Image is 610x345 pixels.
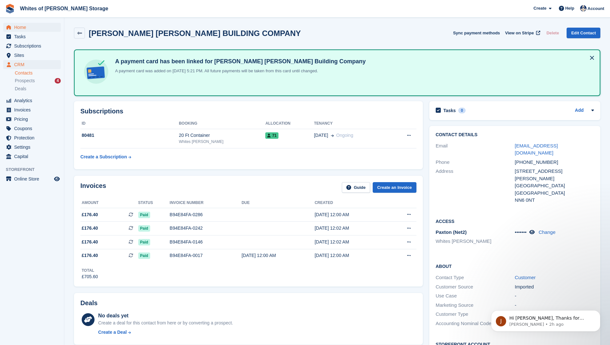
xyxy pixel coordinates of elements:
[3,143,61,152] a: menu
[515,229,527,235] span: •••••••
[314,211,387,218] div: [DATE] 12:00 AM
[505,30,534,36] span: View on Stripe
[53,175,61,183] a: Preview store
[89,29,301,38] h2: [PERSON_NAME] [PERSON_NAME] BUILDING COMPANY
[14,124,53,133] span: Coupons
[14,143,53,152] span: Settings
[3,152,61,161] a: menu
[82,211,98,218] span: £176.40
[98,329,233,336] a: Create a Deal
[80,108,416,115] h2: Subscriptions
[515,182,594,190] div: [GEOGRAPHIC_DATA]
[138,252,150,259] span: Paid
[342,182,370,193] a: Guide
[14,174,53,183] span: Online Store
[314,252,387,259] div: [DATE] 12:00 AM
[515,168,594,175] div: [STREET_ADDRESS]
[336,133,353,138] span: Ongoing
[82,225,98,232] span: £176.40
[3,115,61,124] a: menu
[3,60,61,69] a: menu
[6,166,64,173] span: Storefront
[515,190,594,197] div: [GEOGRAPHIC_DATA]
[481,297,610,342] iframe: Intercom notifications message
[436,159,515,166] div: Phone
[265,119,314,129] th: Allocation
[575,107,584,114] a: Add
[436,274,515,281] div: Contact Type
[3,133,61,142] a: menu
[170,198,242,208] th: Invoice number
[179,139,265,145] div: Whites [PERSON_NAME]
[436,263,594,269] h2: About
[3,51,61,60] a: menu
[170,211,242,218] div: B94E84FA-0286
[170,252,242,259] div: B94E84FA-0017
[82,252,98,259] span: £176.40
[436,238,515,245] li: Whites [PERSON_NAME]
[503,28,542,38] a: View on Stripe
[539,229,556,235] a: Change
[544,28,561,38] button: Delete
[515,275,536,280] a: Customer
[170,239,242,245] div: B94E84FA-0146
[80,151,131,163] a: Create a Subscription
[515,159,594,166] div: [PHONE_NUMBER]
[3,96,61,105] a: menu
[179,132,265,139] div: 20 Ft Container
[15,86,26,92] span: Deals
[170,225,242,232] div: B94E84FA-0242
[5,4,15,13] img: stora-icon-8386f47178a22dfd0bd8f6a31ec36ba5ce8667c1dd55bd0f319d3a0aa187defe.svg
[436,132,594,137] h2: Contact Details
[241,198,314,208] th: Due
[533,5,546,12] span: Create
[436,142,515,157] div: Email
[14,23,53,32] span: Home
[14,152,53,161] span: Capital
[98,320,233,326] div: Create a deal for this contact from here or by converting a prospect.
[14,41,53,50] span: Subscriptions
[80,299,97,307] h2: Deals
[15,78,35,84] span: Prospects
[98,312,233,320] div: No deals yet
[80,182,106,193] h2: Invoices
[82,273,98,280] div: £705.60
[241,252,314,259] div: [DATE] 12:00 AM
[15,70,61,76] a: Contacts
[314,132,328,139] span: [DATE]
[80,154,127,160] div: Create a Subscription
[179,119,265,129] th: Booking
[80,119,179,129] th: ID
[138,212,150,218] span: Paid
[82,239,98,245] span: £176.40
[98,329,127,336] div: Create a Deal
[373,182,416,193] a: Create an Invoice
[3,174,61,183] a: menu
[436,302,515,309] div: Marketing Source
[314,225,387,232] div: [DATE] 12:02 AM
[82,58,110,85] img: card-linked-ebf98d0992dc2aeb22e95c0e3c79077019eb2392cfd83c6a337811c24bc77127.svg
[3,32,61,41] a: menu
[587,5,604,12] span: Account
[515,197,594,204] div: NN6 0NT
[15,77,61,84] a: Prospects 4
[14,32,53,41] span: Tasks
[580,5,587,12] img: Wendy
[3,124,61,133] a: menu
[443,108,456,113] h2: Tasks
[138,239,150,245] span: Paid
[55,78,61,84] div: 4
[436,292,515,300] div: Use Case
[453,28,500,38] button: Sync payment methods
[314,198,387,208] th: Created
[265,132,278,139] span: 71
[314,239,387,245] div: [DATE] 12:02 AM
[436,320,515,327] div: Accounting Nominal Code
[436,311,515,318] div: Customer Type
[80,198,138,208] th: Amount
[3,41,61,50] a: menu
[17,3,111,14] a: Whites of [PERSON_NAME] Storage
